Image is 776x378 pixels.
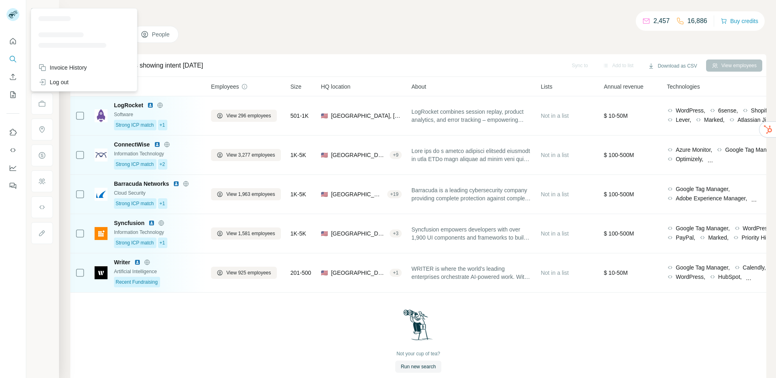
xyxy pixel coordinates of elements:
[89,61,203,70] div: Top 5 companies showing intent [DATE]
[211,149,281,161] button: View 3,277 employees
[401,363,436,370] span: Run new search
[147,102,154,108] img: LinkedIn logo
[95,149,108,161] img: Logo of ConnectWise
[718,106,738,115] span: 6sense,
[676,234,695,242] span: PayPal,
[95,109,108,122] img: Logo of LogRocket
[116,121,154,129] span: Strong ICP match
[152,30,171,38] span: People
[743,224,772,232] span: WordPress,
[321,83,350,91] span: HQ location
[738,116,773,124] span: Atlassian Jira,
[676,146,712,154] span: Azure Monitor,
[211,227,281,240] button: View 1,581 employees
[331,190,384,198] span: [GEOGRAPHIC_DATA], [US_STATE]
[291,83,302,91] span: Size
[114,258,130,266] span: Writer
[211,110,277,122] button: View 296 employees
[708,234,729,242] span: Marked,
[604,191,634,197] span: $ 100-500M
[742,234,775,242] span: Priority Hints,
[676,273,705,281] span: WordPress,
[721,15,758,27] button: Buy credits
[390,151,402,159] div: + 9
[667,83,700,91] span: Technologies
[743,263,766,272] span: Calendly,
[704,116,725,124] span: Marked,
[38,64,87,72] div: Invoice History
[95,227,108,240] img: Logo of Syncfusion
[331,269,386,277] span: [GEOGRAPHIC_DATA], [US_STATE]
[331,151,386,159] span: [GEOGRAPHIC_DATA], [US_STATE]
[116,239,154,246] span: Strong ICP match
[604,83,643,91] span: Annual revenue
[321,229,328,238] span: 🇺🇸
[411,147,531,163] span: Lore ips do s ametco adipisci elitsedd eiusmodt in utla ETDo magn aliquae ad minim veni quis nos ...
[676,185,730,193] span: Google Tag Manager,
[291,151,306,159] span: 1K-5K
[676,224,730,232] span: Google Tag Manager,
[211,267,277,279] button: View 925 employees
[70,10,766,21] h4: Search
[541,152,569,158] span: Not in a list
[154,141,160,148] img: LinkedIn logo
[390,269,402,276] div: + 1
[116,278,158,286] span: Recent Fundraising
[411,265,531,281] span: WRITER is where the world’s leading enterprises orchestrate AI-powered work. With WRITER'S end-to...
[331,229,386,238] span: [GEOGRAPHIC_DATA], [US_STATE]
[134,259,141,265] img: LinkedIn logo
[114,111,201,118] div: Software
[654,16,670,26] p: 2,457
[226,269,271,276] span: View 925 employees
[291,229,306,238] span: 1K-5K
[114,268,201,275] div: Artificial Intelligence
[226,230,275,237] span: View 1,581 employees
[604,270,628,276] span: $ 10-50M
[291,269,311,277] span: 201-500
[226,191,275,198] span: View 1,963 employees
[751,106,771,115] span: Shopify,
[114,101,143,109] span: LogRocket
[114,219,144,227] span: Syncfusion
[541,270,569,276] span: Not in a list
[396,350,440,357] div: Not your cup of tea?
[6,143,19,157] button: Use Surfe API
[160,121,165,129] span: +1
[395,361,442,373] button: Run new search
[226,151,275,159] span: View 3,277 employees
[642,60,702,72] button: Download as CSV
[114,180,169,188] span: Barracuda Networks
[160,200,165,207] span: +1
[6,70,19,84] button: Enrich CSV
[387,191,402,198] div: + 19
[114,150,201,157] div: Information Technology
[95,266,108,279] img: Logo of Writer
[604,152,634,158] span: $ 100-500M
[6,34,19,49] button: Quick start
[321,269,328,277] span: 🇺🇸
[226,112,271,119] span: View 296 employees
[291,112,309,120] span: 501-1K
[676,194,747,202] span: Adobe Experience Manager,
[331,112,402,120] span: [GEOGRAPHIC_DATA], [US_STATE]
[676,116,691,124] span: Lever,
[321,112,328,120] span: 🇺🇸
[718,273,742,281] span: HubSpot,
[411,108,531,124] span: LogRocket combines session replay, product analytics, and error tracking – empowering software te...
[6,161,19,175] button: Dashboard
[604,230,634,237] span: $ 100-500M
[148,220,155,226] img: LinkedIn logo
[541,83,552,91] span: Lists
[6,87,19,102] button: My lists
[211,188,281,200] button: View 1,963 employees
[95,188,108,201] img: Logo of Barracuda Networks
[390,230,402,237] div: + 3
[321,151,328,159] span: 🇺🇸
[114,140,150,149] span: ConnectWise
[291,190,306,198] span: 1K-5K
[687,16,707,26] p: 16,886
[25,5,58,17] button: Show
[411,186,531,202] span: Barracuda is a leading cybersecurity company providing complete protection against complex threat...
[114,229,201,236] div: Information Technology
[116,161,154,168] span: Strong ICP match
